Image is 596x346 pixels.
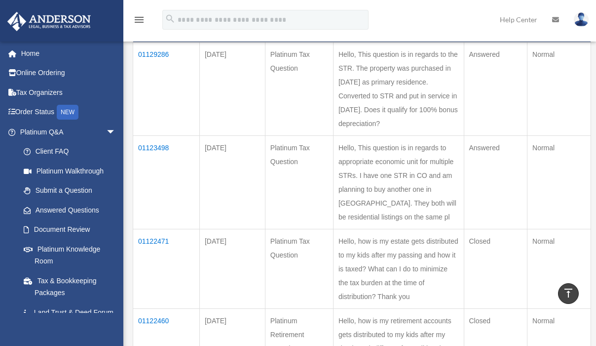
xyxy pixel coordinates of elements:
[527,43,591,136] td: Normal
[14,239,126,271] a: Platinum Knowledge Room
[14,303,126,322] a: Land Trust & Deed Forum
[7,102,131,123] a: Order StatusNEW
[106,122,126,142] span: arrow_drop_down
[464,136,527,229] td: Answered
[464,229,527,309] td: Closed
[7,122,126,142] a: Platinum Q&Aarrow_drop_down
[133,14,145,26] i: menu
[133,229,200,309] td: 01122471
[14,142,126,162] a: Client FAQ
[558,283,579,304] a: vertical_align_top
[133,43,200,136] td: 01129286
[165,13,176,24] i: search
[14,200,121,220] a: Answered Questions
[265,229,333,309] td: Platinum Tax Question
[57,105,78,120] div: NEW
[14,181,126,201] a: Submit a Question
[133,136,200,229] td: 01123498
[199,136,265,229] td: [DATE]
[4,12,94,31] img: Anderson Advisors Platinum Portal
[265,136,333,229] td: Platinum Tax Question
[199,229,265,309] td: [DATE]
[527,136,591,229] td: Normal
[7,43,131,63] a: Home
[574,12,589,27] img: User Pic
[133,17,145,26] a: menu
[333,43,464,136] td: Hello, This question is in regards to the STR. The property was purchased in [DATE] as primary re...
[333,136,464,229] td: Hello, This question is in regards to appropriate economic unit for multiple STRs. I have one STR...
[7,63,131,83] a: Online Ordering
[562,287,574,299] i: vertical_align_top
[527,229,591,309] td: Normal
[14,161,126,181] a: Platinum Walkthrough
[7,83,131,102] a: Tax Organizers
[14,271,126,303] a: Tax & Bookkeeping Packages
[333,229,464,309] td: Hello, how is my estate gets distributed to my kids after my passing and how it is taxed? What ca...
[199,43,265,136] td: [DATE]
[14,220,126,240] a: Document Review
[464,43,527,136] td: Answered
[265,43,333,136] td: Platinum Tax Question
